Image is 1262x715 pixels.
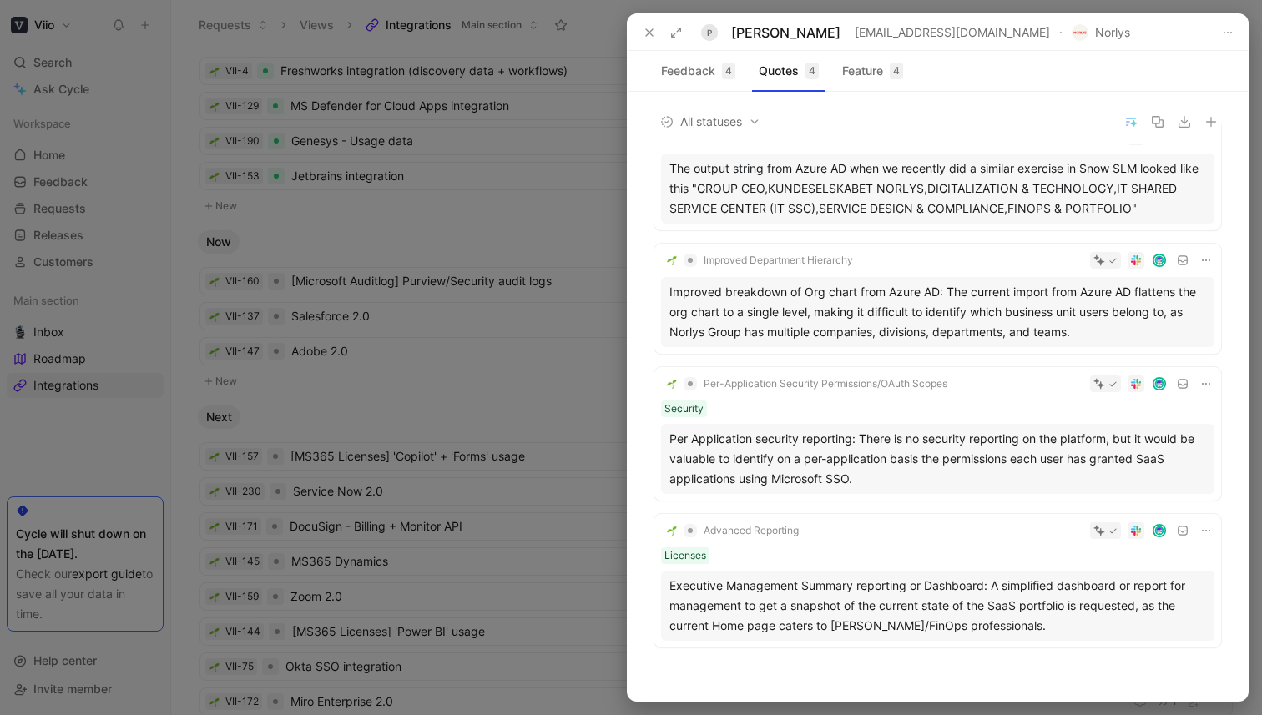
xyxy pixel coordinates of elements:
[854,22,1051,43] button: [EMAIL_ADDRESS][DOMAIN_NAME]
[667,526,677,536] img: 🌱
[669,282,1206,342] div: Improved breakdown of Org chart from Azure AD: The current import from Azure AD flattens the org ...
[1071,22,1131,43] button: logoNorlys
[1154,526,1165,536] img: avatar
[704,524,799,537] span: Advanced Reporting
[722,63,735,79] div: 4
[667,255,677,265] img: 🌱
[704,254,853,267] span: Improved Department Hierarchy
[835,58,910,84] button: Feature
[654,111,766,133] button: All statuses
[669,576,1206,636] div: Executive Management Summary reporting or Dashboard: A simplified dashboard or report for managem...
[669,159,1206,219] div: The output string from Azure AD when we recently did a similar exercise in Snow SLM looked like t...
[1072,24,1088,41] img: logo
[661,250,859,270] button: 🌱Improved Department Hierarchy
[701,24,718,41] div: P
[1071,21,1131,44] button: logoNorlys
[661,521,805,541] button: 🌱Advanced Reporting
[654,58,742,84] button: Feedback
[664,547,706,564] div: Licenses
[1072,23,1130,43] span: Norlys
[664,400,704,417] div: Security
[805,63,819,79] div: 4
[1154,379,1165,390] img: avatar
[661,374,953,394] button: 🌱Per-Application Security Permissions/OAuth Scopes
[660,112,760,132] span: All statuses
[667,379,677,389] img: 🌱
[752,58,825,84] button: Quotes
[855,23,1050,43] span: [EMAIL_ADDRESS][DOMAIN_NAME]
[890,63,903,79] div: 4
[669,429,1206,489] div: Per Application security reporting: There is no security reporting on the platform, but it would ...
[704,377,947,390] span: Per-Application Security Permissions/OAuth Scopes
[1154,255,1165,266] img: avatar
[731,23,840,43] div: [PERSON_NAME]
